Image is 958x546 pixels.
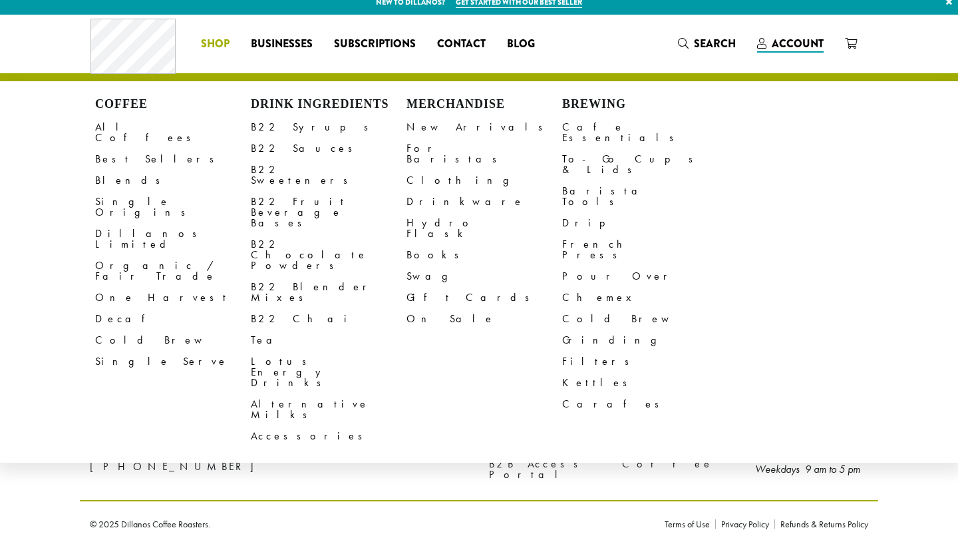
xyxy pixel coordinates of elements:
span: Subscriptions [334,36,416,53]
a: B2B Access Portal [489,455,602,483]
a: Kettles [562,372,718,394]
a: Tea [251,330,406,351]
a: Grinding [562,330,718,351]
a: Refunds & Returns Policy [774,519,868,529]
a: Blends [95,170,251,191]
a: Barista Tools [562,180,718,212]
h4: Coffee [95,97,251,112]
a: B22 Fruit Beverage Bases [251,191,406,234]
h4: Drink Ingredients [251,97,406,112]
a: Drip [562,212,718,234]
a: Cold Brew [562,308,718,330]
a: Decaf [95,308,251,330]
a: Search [667,33,746,55]
a: Hydro Flask [406,212,562,244]
a: Cold Brew [95,330,251,351]
a: Terms of Use [665,519,715,529]
a: Gift Cards [406,287,562,308]
a: Best Sellers [95,148,251,170]
a: Drinkware [406,191,562,212]
a: B22 Chai [251,308,406,330]
a: Shop [190,33,240,55]
a: Books [406,244,562,266]
a: B22 Syrups [251,117,406,138]
span: Blog [507,36,535,53]
span: Shop [201,36,230,53]
a: Carafes [562,394,718,415]
p: © 2025 Dillanos Coffee Roasters. [90,519,645,529]
a: To-Go Cups & Lids [562,148,718,180]
a: B22 Blender Mixes [251,276,406,308]
span: Search [694,36,736,51]
h4: Brewing [562,97,718,112]
a: French Press [562,234,718,266]
span: Account [772,36,824,51]
a: Privacy Policy [715,519,774,529]
a: All Coffees [95,117,251,148]
h4: Merchandise [406,97,562,112]
a: New Arrivals [406,117,562,138]
a: Organic / Fair Trade [95,255,251,287]
a: One Harvest [95,287,251,308]
a: Clothing [406,170,562,191]
a: Single Serve [95,351,251,372]
a: Dillanos Limited [95,223,251,255]
a: For Baristas [406,138,562,170]
a: B22 Sweeteners [251,159,406,191]
a: Alternative Milks [251,394,406,425]
a: Cafe Essentials [562,117,718,148]
a: B22 Sauces [251,138,406,159]
a: Single Origins [95,191,251,223]
a: Filters [562,351,718,372]
span: Contact [437,36,486,53]
a: B22 Chocolate Powders [251,234,406,276]
a: Swag [406,266,562,287]
span: Businesses [251,36,313,53]
a: Lotus Energy Drinks [251,351,406,394]
a: On Sale [406,308,562,330]
a: Chemex [562,287,718,308]
em: Weekdays 9 am to 5 pm [755,462,860,476]
a: Accessories [251,425,406,447]
a: Pour Over [562,266,718,287]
